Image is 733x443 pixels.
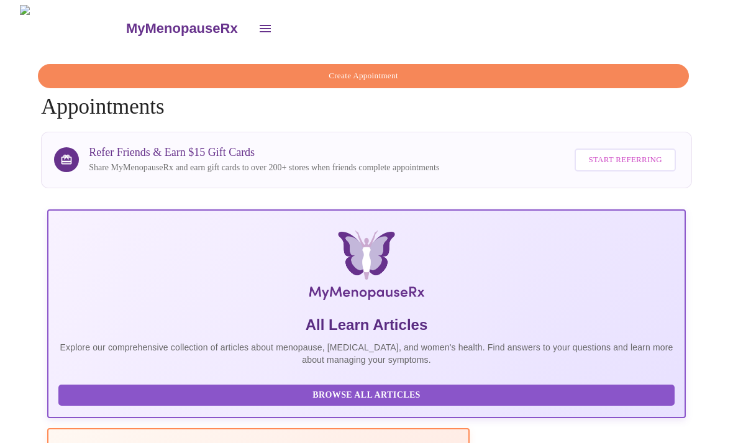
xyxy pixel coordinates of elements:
[41,64,692,119] h4: Appointments
[124,7,250,50] a: MyMenopauseRx
[588,153,662,167] span: Start Referring
[58,385,675,406] button: Browse All Articles
[575,148,675,171] button: Start Referring
[20,5,124,52] img: MyMenopauseRx Logo
[250,14,280,43] button: open drawer
[71,388,662,403] span: Browse All Articles
[571,142,678,178] a: Start Referring
[89,146,439,159] h3: Refer Friends & Earn $15 Gift Cards
[89,162,439,174] p: Share MyMenopauseRx and earn gift cards to over 200+ stores when friends complete appointments
[58,315,675,335] h5: All Learn Articles
[38,64,689,88] button: Create Appointment
[58,341,675,366] p: Explore our comprehensive collection of articles about menopause, [MEDICAL_DATA], and women's hea...
[126,21,238,37] h3: MyMenopauseRx
[155,231,579,305] img: MyMenopauseRx Logo
[52,69,675,83] span: Create Appointment
[58,388,678,399] a: Browse All Articles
